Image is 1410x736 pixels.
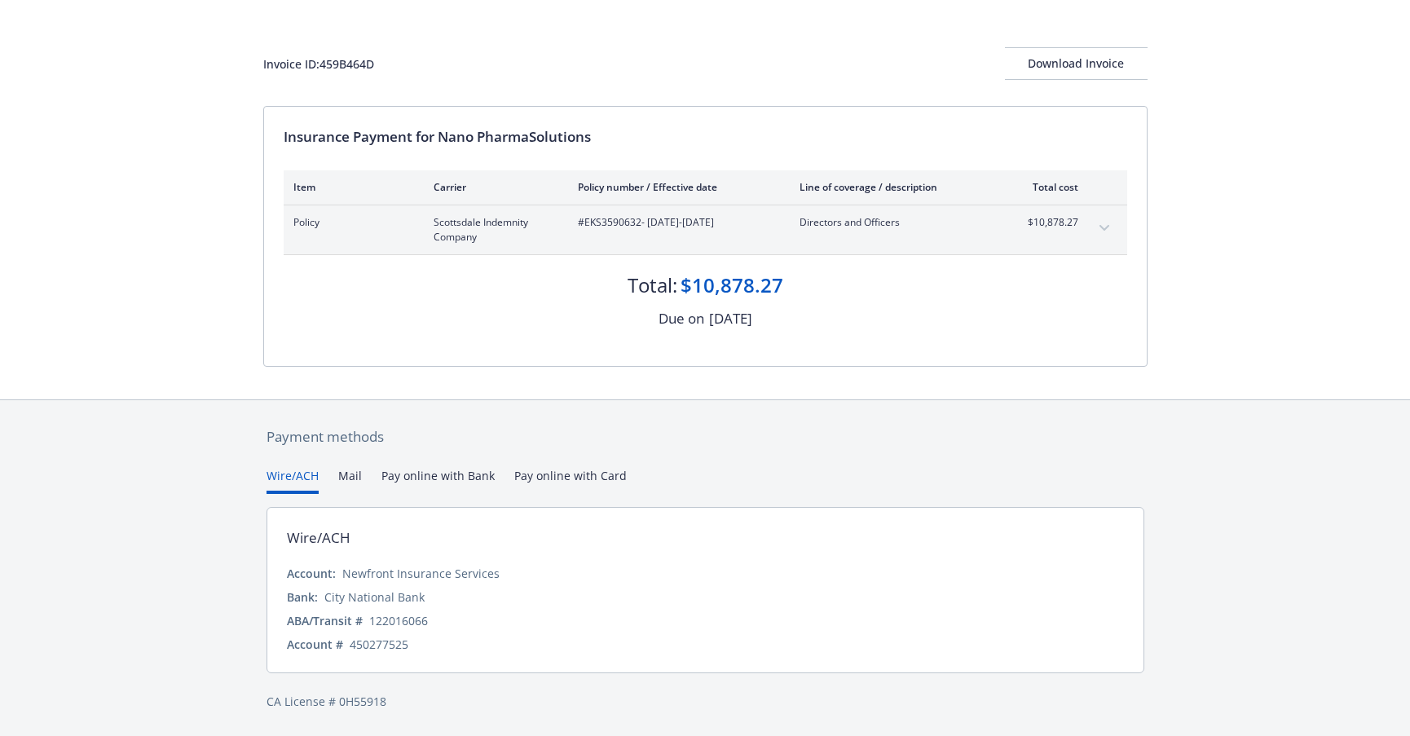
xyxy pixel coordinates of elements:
span: $10,878.27 [1017,215,1078,230]
div: Invoice ID: 459B464D [263,55,374,73]
div: Policy number / Effective date [578,180,773,194]
span: Scottsdale Indemnity Company [434,215,552,245]
div: Due on [659,308,704,329]
div: Item [293,180,408,194]
div: 122016066 [369,612,428,629]
button: Pay online with Card [514,467,627,494]
button: Pay online with Bank [381,467,495,494]
button: Wire/ACH [267,467,319,494]
span: Policy [293,215,408,230]
div: Wire/ACH [287,527,350,549]
div: [DATE] [709,308,752,329]
div: Bank: [287,588,318,606]
span: Directors and Officers [800,215,991,230]
div: Account # [287,636,343,653]
div: Download Invoice [1005,48,1148,79]
div: Line of coverage / description [800,180,991,194]
div: Total cost [1017,180,1078,194]
div: CA License # 0H55918 [267,693,1144,710]
div: Insurance Payment for Nano PharmaSolutions [284,126,1127,148]
span: #EKS3590632 - [DATE]-[DATE] [578,215,773,230]
div: Carrier [434,180,552,194]
button: expand content [1091,215,1117,241]
div: PolicyScottsdale Indemnity Company#EKS3590632- [DATE]-[DATE]Directors and Officers$10,878.27expan... [284,205,1127,254]
div: ABA/Transit # [287,612,363,629]
button: Mail [338,467,362,494]
div: $10,878.27 [681,271,783,299]
div: 450277525 [350,636,408,653]
div: Total: [628,271,677,299]
button: Download Invoice [1005,47,1148,80]
div: Newfront Insurance Services [342,565,500,582]
div: City National Bank [324,588,425,606]
div: Payment methods [267,426,1144,447]
div: Account: [287,565,336,582]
